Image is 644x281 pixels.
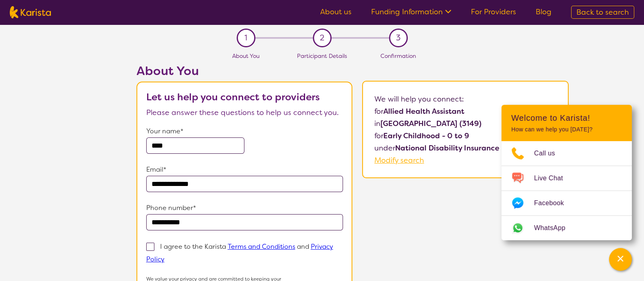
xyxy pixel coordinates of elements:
p: Email* [146,164,343,176]
p: How can we help you [DATE]? [511,126,622,133]
h2: Welcome to Karista! [511,113,622,123]
p: Phone number* [146,202,343,214]
img: Karista logo [10,6,51,18]
p: under . [374,142,556,154]
b: National Disability Insurance Scheme (NDIS) [395,143,555,153]
a: Back to search [571,6,634,19]
span: Call us [534,147,565,159]
span: Back to search [576,7,629,17]
p: in [374,117,556,130]
p: Your name* [146,125,343,137]
a: Blog [536,7,552,17]
span: Confirmation [380,52,416,60]
a: Modify search [374,155,424,165]
span: Live Chat [534,172,573,184]
span: Facebook [534,197,574,209]
b: [GEOGRAPHIC_DATA] (3149) [380,119,481,128]
span: Participant Details [297,52,347,60]
span: 2 [320,32,324,44]
div: Channel Menu [501,105,632,240]
b: Allied Health Assistant [383,106,464,116]
b: Let us help you connect to providers [146,91,320,104]
span: WhatsApp [534,222,575,234]
p: We will help you connect: [374,93,556,105]
a: Web link opens in a new tab. [501,216,632,240]
ul: Choose channel [501,141,632,240]
a: Terms and Conditions [228,242,295,251]
p: for [374,130,556,142]
a: For Providers [471,7,516,17]
p: I agree to the Karista and [146,242,333,263]
button: Channel Menu [609,248,632,271]
a: Privacy Policy [146,242,333,263]
span: 1 [244,32,247,44]
p: Please answer these questions to help us connect you. [146,106,343,119]
p: for [374,105,556,117]
span: About You [232,52,259,60]
a: Funding Information [371,7,451,17]
h2: About You [136,64,352,78]
span: 3 [396,32,400,44]
b: Early Childhood - 0 to 9 [383,131,469,141]
a: About us [320,7,352,17]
